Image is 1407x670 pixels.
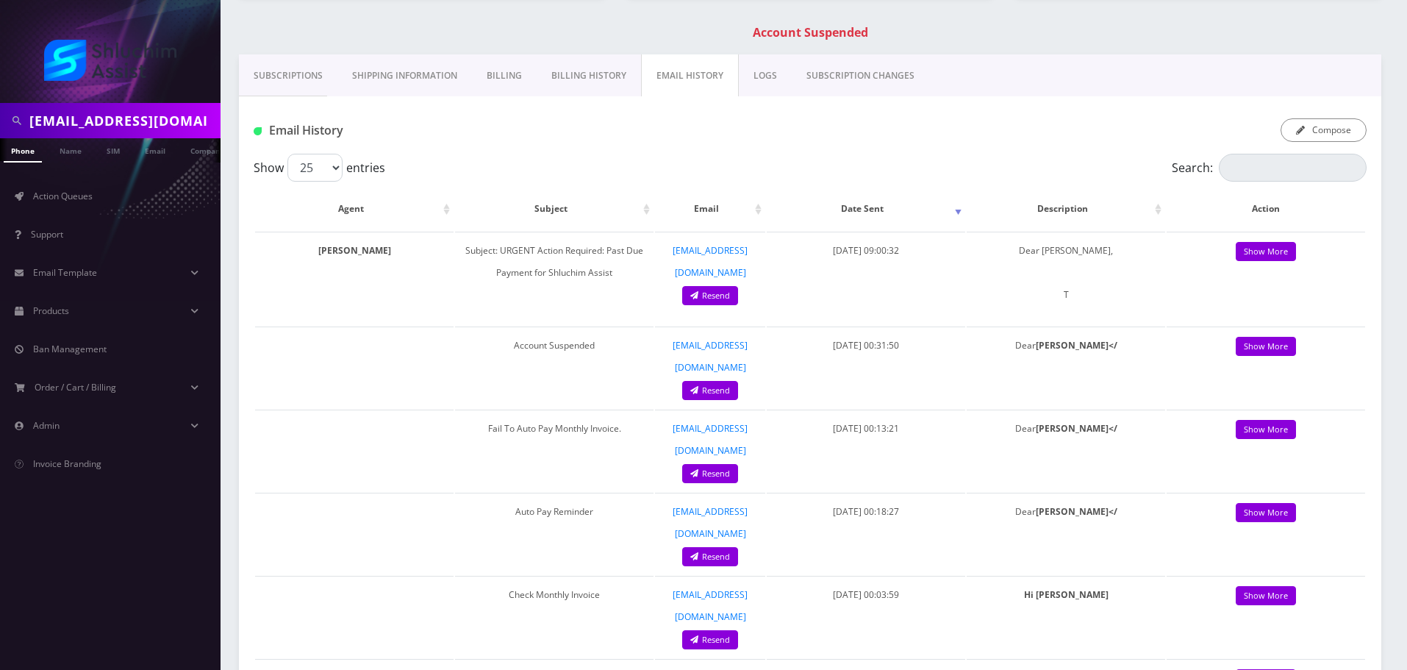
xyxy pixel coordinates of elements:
[254,124,610,138] h1: Email History
[455,327,654,408] td: Account Suspended
[243,26,1378,40] h1: Account Suspended
[33,190,93,202] span: Action Queues
[318,244,391,257] strong: [PERSON_NAME]
[1219,154,1367,182] input: Search:
[967,188,1165,230] th: Description: activate to sort column ascending
[833,339,899,352] span: [DATE] 00:31:50
[1036,505,1117,518] strong: [PERSON_NAME]</
[682,464,738,484] a: Resend
[455,232,654,325] td: Subject: URGENT Action Required: Past Due Payment for Shluchim Assist
[1236,503,1296,523] a: Show More
[833,422,899,435] span: [DATE] 00:13:21
[655,188,765,230] th: Email: activate to sort column ascending
[33,304,69,317] span: Products
[739,54,792,97] a: LOGS
[52,138,89,161] a: Name
[287,154,343,182] select: Showentries
[33,457,101,470] span: Invoice Branding
[1036,339,1117,352] strong: [PERSON_NAME]</
[29,107,217,135] input: Search in Company
[1236,337,1296,357] a: Show More
[1281,118,1367,142] button: Compose
[682,630,738,650] a: Resend
[254,154,385,182] label: Show entries
[673,244,748,279] a: [EMAIL_ADDRESS][DOMAIN_NAME]
[137,138,173,161] a: Email
[99,138,127,161] a: SIM
[35,381,116,393] span: Order / Cart / Billing
[44,40,176,81] img: Shluchim Assist
[792,54,929,97] a: SUBSCRIPTION CHANGES
[4,138,42,163] a: Phone
[472,54,537,97] a: Billing
[673,505,748,540] a: [EMAIL_ADDRESS][DOMAIN_NAME]
[455,188,654,230] th: Subject: activate to sort column ascending
[682,547,738,567] a: Resend
[455,410,654,491] td: Fail To Auto Pay Monthly Invoice.
[33,419,60,432] span: Admin
[1024,588,1109,601] strong: Hi [PERSON_NAME]
[455,576,654,657] td: Check Monthly Invoice
[641,54,739,97] a: EMAIL HISTORY
[974,418,1158,440] p: Dear
[673,588,748,623] a: [EMAIL_ADDRESS][DOMAIN_NAME]
[33,343,107,355] span: Ban Management
[337,54,472,97] a: Shipping Information
[1167,188,1365,230] th: Action
[682,381,738,401] a: Resend
[1236,420,1296,440] a: Show More
[1036,422,1117,435] strong: [PERSON_NAME]</
[183,138,232,161] a: Company
[537,54,641,97] a: Billing History
[239,54,337,97] a: Subscriptions
[1236,586,1296,606] a: Show More
[974,335,1158,357] p: Dear
[255,188,454,230] th: Agent: activate to sort column ascending
[767,188,965,230] th: Date Sent: activate to sort column ascending
[974,240,1158,306] p: Dear [PERSON_NAME], T
[833,505,899,518] span: [DATE] 00:18:27
[33,266,97,279] span: Email Template
[455,493,654,574] td: Auto Pay Reminder
[682,286,738,306] a: Resend
[31,228,63,240] span: Support
[833,244,899,257] span: [DATE] 09:00:32
[974,501,1158,523] p: Dear
[833,588,899,601] span: [DATE] 00:03:59
[673,339,748,374] a: [EMAIL_ADDRESS][DOMAIN_NAME]
[1236,242,1296,262] a: Show More
[1172,154,1367,182] label: Search:
[673,422,748,457] a: [EMAIL_ADDRESS][DOMAIN_NAME]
